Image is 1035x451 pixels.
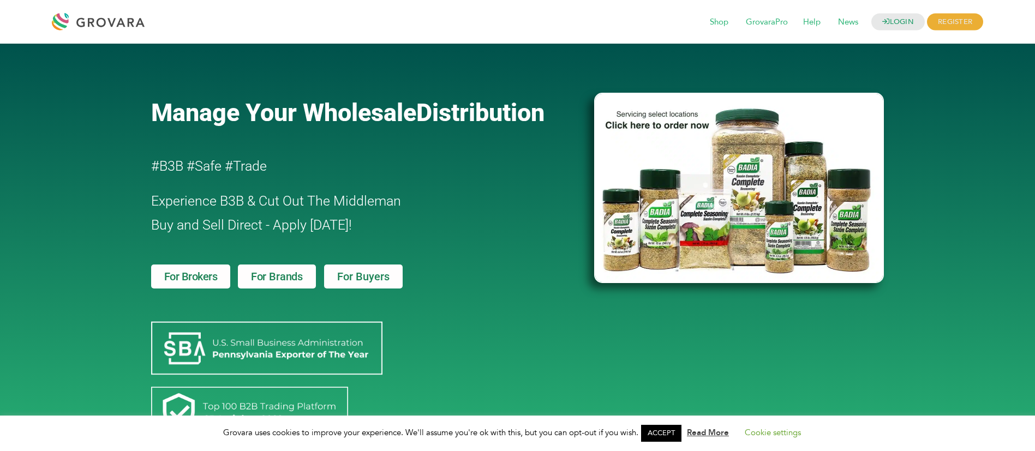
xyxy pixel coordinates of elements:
[641,425,681,442] a: ACCEPT
[687,427,729,438] a: Read More
[745,427,801,438] a: Cookie settings
[151,98,416,127] span: Manage Your Wholesale
[795,16,828,28] a: Help
[795,12,828,33] span: Help
[251,271,303,282] span: For Brands
[337,271,390,282] span: For Buyers
[702,12,736,33] span: Shop
[927,14,983,31] span: REGISTER
[151,154,532,178] h2: #B3B #Safe #Trade
[151,217,352,233] span: Buy and Sell Direct - Apply [DATE]!
[151,193,401,209] span: Experience B3B & Cut Out The Middleman
[324,264,403,288] a: For Buyers
[164,271,218,282] span: For Brokers
[223,427,812,438] span: Grovara uses cookies to improve your experience. We'll assume you're ok with this, but you can op...
[830,12,866,33] span: News
[151,264,231,288] a: For Brokers
[416,98,545,127] span: Distribution
[151,98,577,127] a: Manage Your WholesaleDistribution
[871,14,925,31] a: LOGIN
[738,12,795,33] span: GrovaraPro
[238,264,316,288] a: For Brands
[738,16,795,28] a: GrovaraPro
[830,16,866,28] a: News
[702,16,736,28] a: Shop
